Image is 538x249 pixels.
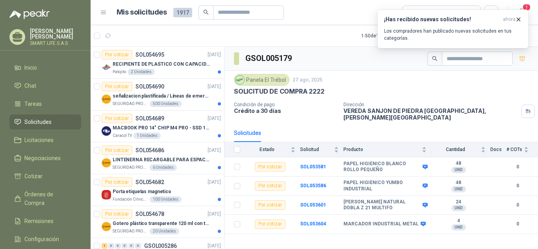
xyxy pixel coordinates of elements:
[245,52,293,65] h3: GSOL005179
[255,162,286,172] div: Por cotizar
[24,190,74,207] span: Órdenes de Compra
[300,147,332,152] span: Solicitud
[102,94,111,104] img: Company Logo
[135,179,164,185] p: SOL054682
[24,136,54,144] span: Licitaciones
[300,164,326,170] b: SOL053581
[113,228,148,234] p: SEGURIDAD PROVISER LTDA
[234,107,337,114] p: Crédito a 30 días
[522,4,531,11] span: 1
[234,74,289,86] div: Panela El Trébol
[9,214,81,229] a: Remisiones
[113,156,211,164] p: LINTENERNA RECARGABLE PARA ESPACIOS ABIERTOS 100-120MTS
[236,76,244,84] img: Company Logo
[343,107,518,121] p: VEREDA SANJON DE PIEDRA [GEOGRAPHIC_DATA] , [PERSON_NAME][GEOGRAPHIC_DATA]
[343,199,421,211] b: [PERSON_NAME] NATURAL DOBLA Z 21 MULTIFO
[9,169,81,184] a: Cotizar
[150,101,182,107] div: 500 Unidades
[24,154,61,162] span: Negociaciones
[514,6,529,20] button: 1
[432,56,438,61] span: search
[234,102,337,107] p: Condición de pago
[503,16,516,23] span: ahora
[300,202,326,208] a: SOL053601
[113,124,211,132] p: MACBOOK PRO 14" CHIP M4 PRO - SSD 1TB RAM 24GB
[343,102,518,107] p: Dirección
[113,220,211,227] p: Gotero plástico transparente 120 ml con tapa de seguridad
[102,190,111,199] img: Company Logo
[300,221,326,227] a: SOL053604
[208,83,221,90] p: [DATE]
[293,76,323,84] p: 27 ago, 2025
[384,16,500,23] h3: ¡Has recibido nuevas solicitudes!
[431,142,490,157] th: Cantidad
[24,118,52,126] span: Solicitudes
[343,221,419,227] b: MARCADOR INDUSTRIAL METAL
[30,28,81,39] p: [PERSON_NAME] [PERSON_NAME]
[102,126,111,136] img: Company Logo
[102,209,132,219] div: Por cotizar
[102,177,132,187] div: Por cotizar
[451,167,466,173] div: UND
[150,164,177,171] div: 6 Unidades
[24,81,36,90] span: Chat
[102,82,132,91] div: Por cotizar
[102,146,132,155] div: Por cotizar
[91,142,224,174] a: Por cotizarSOL054686[DATE] Company LogoLINTENERNA RECARGABLE PARA ESPACIOS ABIERTOS 100-120MTSSEG...
[113,92,211,100] p: señalizacion plastificada / Líneas de emergencia
[255,200,286,210] div: Por cotizar
[24,217,54,225] span: Remisiones
[245,147,289,152] span: Estado
[113,61,211,68] p: RECIPIENTE DE PLASTICO CON CAPACIDAD DE 1.8 LT PARA LA EXTRACCIÓN MANUAL DE LIQUIDOS
[451,186,466,192] div: UND
[102,158,111,168] img: Company Logo
[506,142,538,157] th: # COTs
[113,196,148,203] p: Fundación Clínica Shaio
[91,79,224,111] a: Por cotizarSOL054690[DATE] Company Logoseñalizacion plastificada / Líneas de emergenciaSEGURIDAD ...
[384,28,522,42] p: Los compradores han publicado nuevas solicitudes en tus categorías.
[9,187,81,210] a: Órdenes de Compra
[113,164,148,171] p: SEGURIDAD PROVISER LTDA
[24,63,37,72] span: Inicio
[150,228,179,234] div: 20 Unidades
[490,142,506,157] th: Docs
[234,87,325,96] p: SOLICITUD DE COMPRA 2222
[30,41,81,46] p: SMART LIFE S.A.S
[135,84,164,89] p: SOL054690
[135,211,164,217] p: SOL054678
[300,142,343,157] th: Solicitud
[343,147,420,152] span: Producto
[113,69,126,75] p: Patojito
[506,182,529,190] b: 0
[135,148,164,153] p: SOL054686
[506,163,529,171] b: 0
[122,243,128,249] div: 0
[144,243,177,249] p: GSOL005286
[113,188,171,196] p: Porta etiquetas magnetico
[343,161,421,173] b: PAPEL HIGIENICO BLANCO ROLLO PEQUEÑO
[343,180,421,192] b: PAPEL HIGIENICO YUMBO INDUSTRIAL
[24,235,59,243] span: Configuración
[135,52,164,57] p: SOL054695
[431,199,486,205] b: 24
[102,243,108,249] div: 1
[9,232,81,247] a: Configuración
[208,210,221,218] p: [DATE]
[300,183,326,188] a: SOL053586
[113,101,148,107] p: SEGURIDAD PROVISER LTDA
[245,142,300,157] th: Estado
[24,100,42,108] span: Tareas
[134,133,161,139] div: 1 Unidades
[506,147,522,152] span: # COTs
[9,114,81,129] a: Solicitudes
[24,172,43,181] span: Cotizar
[431,147,479,152] span: Cantidad
[208,115,221,122] p: [DATE]
[9,78,81,93] a: Chat
[208,179,221,186] p: [DATE]
[431,160,486,167] b: 48
[431,180,486,186] b: 48
[150,196,182,203] div: 100 Unidades
[234,129,261,137] div: Solicitudes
